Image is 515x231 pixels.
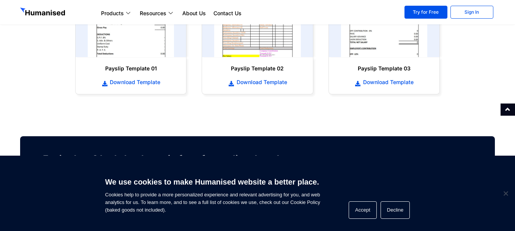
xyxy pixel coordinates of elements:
h6: Payslip Template 03 [336,65,432,72]
a: Sign In [450,6,493,19]
button: Accept [349,201,377,219]
a: Download Template [210,78,305,86]
h6: Payslip Template 01 [83,65,179,72]
h6: We use cookies to make Humanised website a better place. [105,177,320,187]
img: GetHumanised Logo [20,8,66,18]
a: Products [97,9,136,18]
span: Cookies help to provide a more personalized experience and relevant advertising for you, and web ... [105,173,320,214]
a: About Us [179,9,210,18]
button: Decline [381,201,410,219]
a: Download Template [336,78,432,86]
span: Download Template [108,78,160,86]
span: Decline [502,190,509,197]
span: Download Template [235,78,287,86]
a: Try for Free [404,6,447,19]
h6: Payslip Template 02 [210,65,305,72]
span: Download Template [361,78,414,86]
a: Contact Us [210,9,245,18]
a: Resources [136,9,179,18]
a: Download Template [83,78,179,86]
h3: Excited yet? Let's book you in for a free online demo! [43,151,292,167]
